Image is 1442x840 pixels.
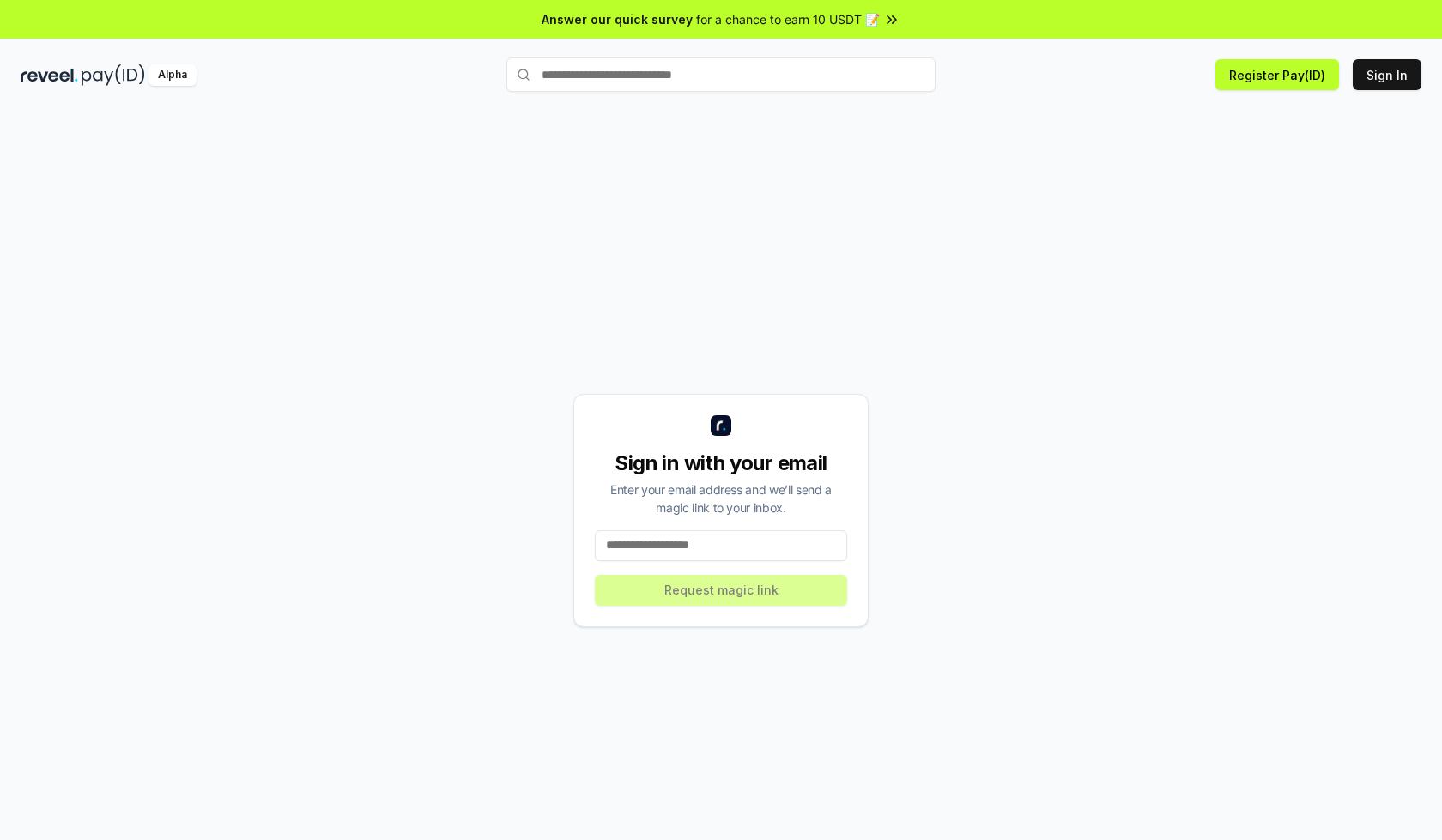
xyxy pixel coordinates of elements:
img: logo_small [711,415,731,436]
div: Enter your email address and we’ll send a magic link to your inbox. [595,480,847,517]
img: pay_id [82,64,145,86]
button: Sign In [1353,59,1421,90]
div: Alpha [148,64,197,86]
img: reveel_dark [21,64,78,86]
div: Sign in with your email [595,450,847,477]
span: Answer our quick survey [542,10,693,28]
span: for a chance to earn 10 USDT 📝 [696,10,880,28]
button: Register Pay(ID) [1215,59,1339,90]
